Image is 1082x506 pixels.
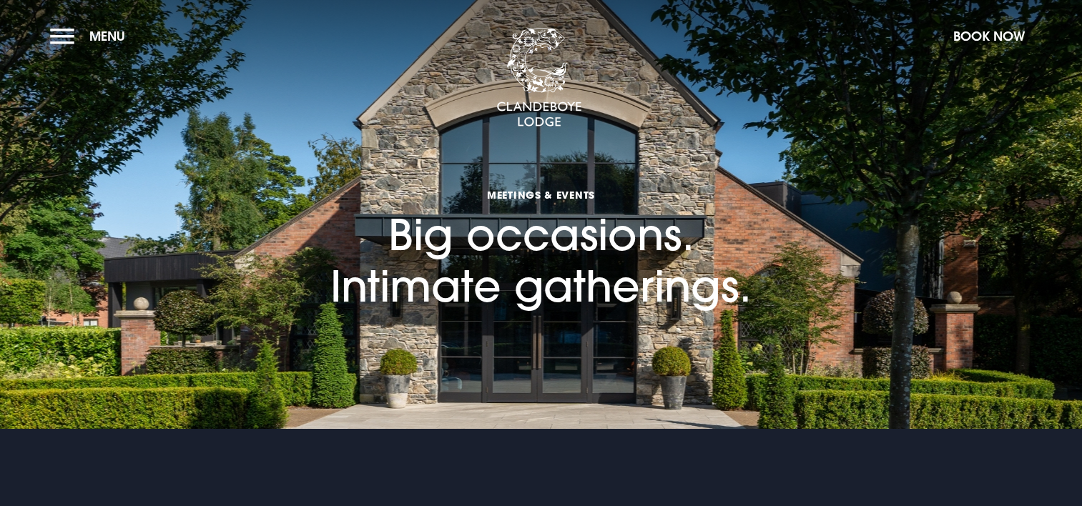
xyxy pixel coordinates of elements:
[89,28,125,44] span: Menu
[330,188,752,202] span: Meetings & Events
[946,21,1032,51] button: Book Now
[496,28,582,128] img: Clandeboye Lodge
[50,21,132,51] button: Menu
[330,124,752,311] h1: Big occasions. Intimate gatherings.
